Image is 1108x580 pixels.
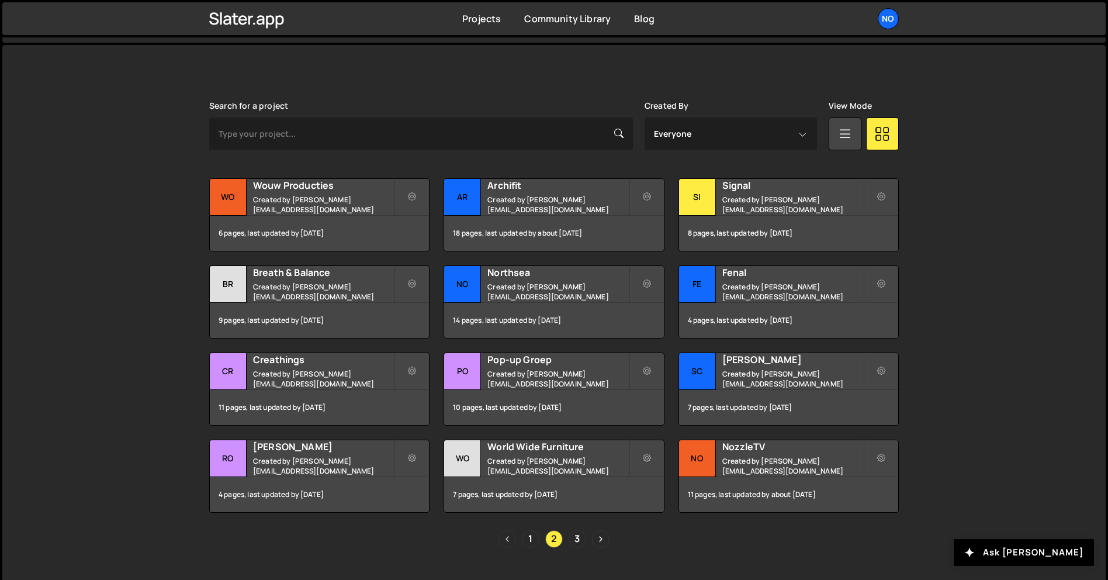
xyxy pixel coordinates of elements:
[645,101,689,111] label: Created By
[444,179,481,216] div: Ar
[679,390,898,425] div: 7 pages, last updated by [DATE]
[722,282,863,302] small: Created by [PERSON_NAME][EMAIL_ADDRESS][DOMAIN_NAME]
[954,539,1094,566] button: Ask [PERSON_NAME]
[253,266,394,279] h2: Breath & Balance
[253,353,394,366] h2: Creathings
[592,530,610,548] a: Next page
[487,440,628,453] h2: World Wide Furniture
[444,303,663,338] div: 14 pages, last updated by [DATE]
[444,178,664,251] a: Ar Archifit Created by [PERSON_NAME][EMAIL_ADDRESS][DOMAIN_NAME] 18 pages, last updated by about ...
[722,353,863,366] h2: [PERSON_NAME]
[444,440,664,513] a: Wo World Wide Furniture Created by [PERSON_NAME][EMAIL_ADDRESS][DOMAIN_NAME] 7 pages, last update...
[210,390,429,425] div: 11 pages, last updated by [DATE]
[678,265,899,339] a: Fe Fenal Created by [PERSON_NAME][EMAIL_ADDRESS][DOMAIN_NAME] 4 pages, last updated by [DATE]
[444,216,663,251] div: 18 pages, last updated by about [DATE]
[679,216,898,251] div: 8 pages, last updated by [DATE]
[487,179,628,192] h2: Archifit
[209,101,288,111] label: Search for a project
[209,118,633,150] input: Type your project...
[487,266,628,279] h2: Northsea
[524,12,611,25] a: Community Library
[679,353,716,390] div: Sc
[209,265,430,339] a: Br Breath & Balance Created by [PERSON_NAME][EMAIL_ADDRESS][DOMAIN_NAME] 9 pages, last updated by...
[253,282,394,302] small: Created by [PERSON_NAME][EMAIL_ADDRESS][DOMAIN_NAME]
[444,390,663,425] div: 10 pages, last updated by [DATE]
[209,530,899,548] div: Pagination
[444,440,481,477] div: Wo
[722,179,863,192] h2: Signal
[487,353,628,366] h2: Pop-up Groep
[722,266,863,279] h2: Fenal
[522,530,539,548] a: Page 1
[444,266,481,303] div: No
[209,440,430,513] a: Ro [PERSON_NAME] Created by [PERSON_NAME][EMAIL_ADDRESS][DOMAIN_NAME] 4 pages, last updated by [D...
[878,8,899,29] a: No
[444,353,664,426] a: Po Pop-up Groep Created by [PERSON_NAME][EMAIL_ADDRESS][DOMAIN_NAME] 10 pages, last updated by [D...
[679,179,716,216] div: Si
[679,266,716,303] div: Fe
[209,353,430,426] a: Cr Creathings Created by [PERSON_NAME][EMAIL_ADDRESS][DOMAIN_NAME] 11 pages, last updated by [DATE]
[722,195,863,215] small: Created by [PERSON_NAME][EMAIL_ADDRESS][DOMAIN_NAME]
[569,530,586,548] a: Page 3
[210,440,247,477] div: Ro
[444,477,663,512] div: 7 pages, last updated by [DATE]
[253,456,394,476] small: Created by [PERSON_NAME][EMAIL_ADDRESS][DOMAIN_NAME]
[253,440,394,453] h2: [PERSON_NAME]
[210,477,429,512] div: 4 pages, last updated by [DATE]
[722,456,863,476] small: Created by [PERSON_NAME][EMAIL_ADDRESS][DOMAIN_NAME]
[253,179,394,192] h2: Wouw Producties
[679,477,898,512] div: 11 pages, last updated by about [DATE]
[444,353,481,390] div: Po
[210,216,429,251] div: 6 pages, last updated by [DATE]
[487,282,628,302] small: Created by [PERSON_NAME][EMAIL_ADDRESS][DOMAIN_NAME]
[722,440,863,453] h2: NozzleTV
[487,369,628,389] small: Created by [PERSON_NAME][EMAIL_ADDRESS][DOMAIN_NAME]
[678,178,899,251] a: Si Signal Created by [PERSON_NAME][EMAIL_ADDRESS][DOMAIN_NAME] 8 pages, last updated by [DATE]
[210,179,247,216] div: Wo
[444,265,664,339] a: No Northsea Created by [PERSON_NAME][EMAIL_ADDRESS][DOMAIN_NAME] 14 pages, last updated by [DATE]
[678,440,899,513] a: No NozzleTV Created by [PERSON_NAME][EMAIL_ADDRESS][DOMAIN_NAME] 11 pages, last updated by about ...
[209,178,430,251] a: Wo Wouw Producties Created by [PERSON_NAME][EMAIL_ADDRESS][DOMAIN_NAME] 6 pages, last updated by ...
[679,303,898,338] div: 4 pages, last updated by [DATE]
[678,353,899,426] a: Sc [PERSON_NAME] Created by [PERSON_NAME][EMAIL_ADDRESS][DOMAIN_NAME] 7 pages, last updated by [D...
[498,530,516,548] a: Previous page
[487,195,628,215] small: Created by [PERSON_NAME][EMAIL_ADDRESS][DOMAIN_NAME]
[253,369,394,389] small: Created by [PERSON_NAME][EMAIL_ADDRESS][DOMAIN_NAME]
[829,101,872,111] label: View Mode
[634,12,655,25] a: Blog
[210,303,429,338] div: 9 pages, last updated by [DATE]
[462,12,501,25] a: Projects
[210,353,247,390] div: Cr
[210,266,247,303] div: Br
[679,440,716,477] div: No
[253,195,394,215] small: Created by [PERSON_NAME][EMAIL_ADDRESS][DOMAIN_NAME]
[722,369,863,389] small: Created by [PERSON_NAME][EMAIL_ADDRESS][DOMAIN_NAME]
[487,456,628,476] small: Created by [PERSON_NAME][EMAIL_ADDRESS][DOMAIN_NAME]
